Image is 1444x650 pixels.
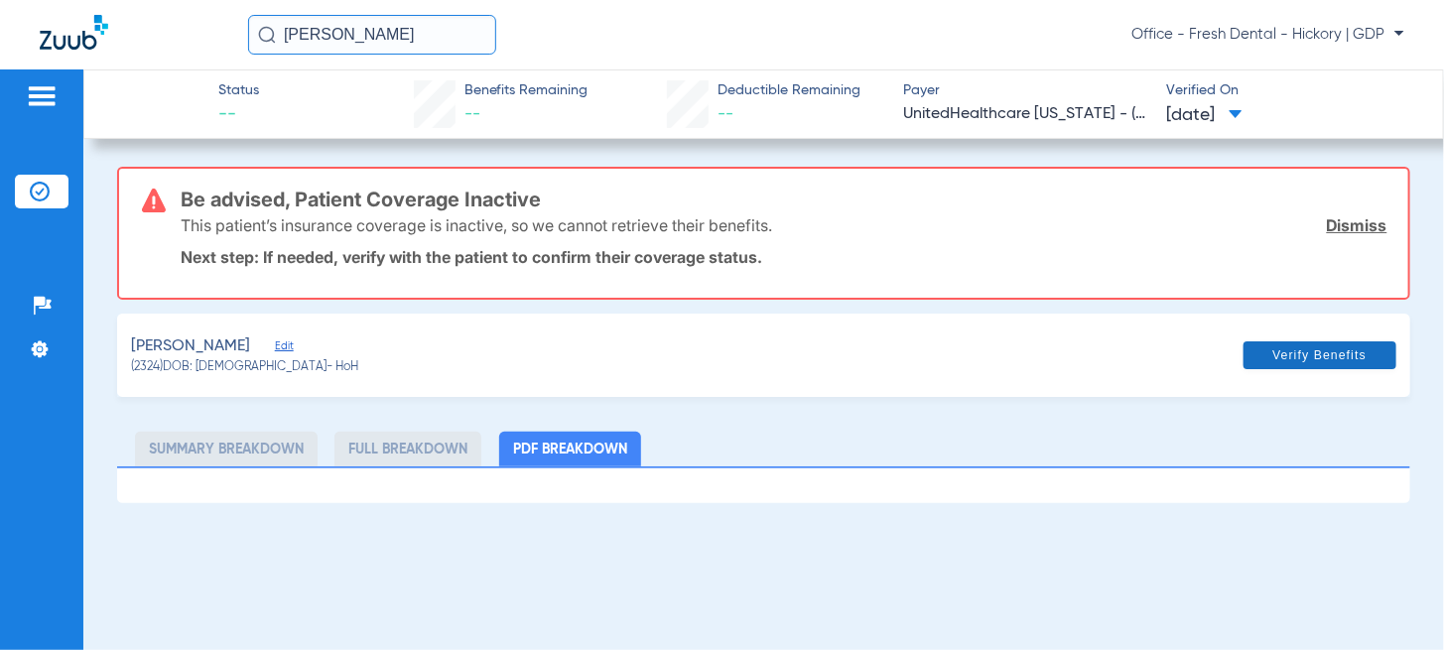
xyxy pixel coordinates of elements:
span: UnitedHealthcare [US_STATE] - (HUB) [904,102,1149,127]
span: Office - Fresh Dental - Hickory | GDP [1131,25,1404,45]
p: This patient’s insurance coverage is inactive, so we cannot retrieve their benefits. [181,215,772,235]
p: Next step: If needed, verify with the patient to confirm their coverage status. [181,247,1386,267]
li: PDF Breakdown [499,432,641,466]
span: -- [218,102,259,127]
span: Verified On [1166,80,1411,101]
button: Verify Benefits [1244,341,1396,369]
span: (2324) DOB: [DEMOGRAPHIC_DATA] - HoH [131,359,358,377]
a: Dismiss [1327,215,1387,235]
span: -- [464,106,480,122]
span: Status [218,80,259,101]
img: hamburger-icon [26,84,58,108]
li: Summary Breakdown [135,432,318,466]
span: Benefits Remaining [464,80,589,101]
h3: Be advised, Patient Coverage Inactive [181,190,1386,209]
span: Edit [275,339,293,358]
iframe: Chat Widget [1345,555,1444,650]
span: -- [718,106,733,122]
span: Payer [904,80,1149,101]
li: Full Breakdown [334,432,481,466]
span: [PERSON_NAME] [131,334,250,359]
input: Search for patients [248,15,496,55]
span: Verify Benefits [1272,347,1367,363]
img: Zuub Logo [40,15,108,50]
img: error-icon [142,189,166,212]
span: [DATE] [1166,103,1243,128]
img: Search Icon [258,26,276,44]
span: Deductible Remaining [718,80,860,101]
